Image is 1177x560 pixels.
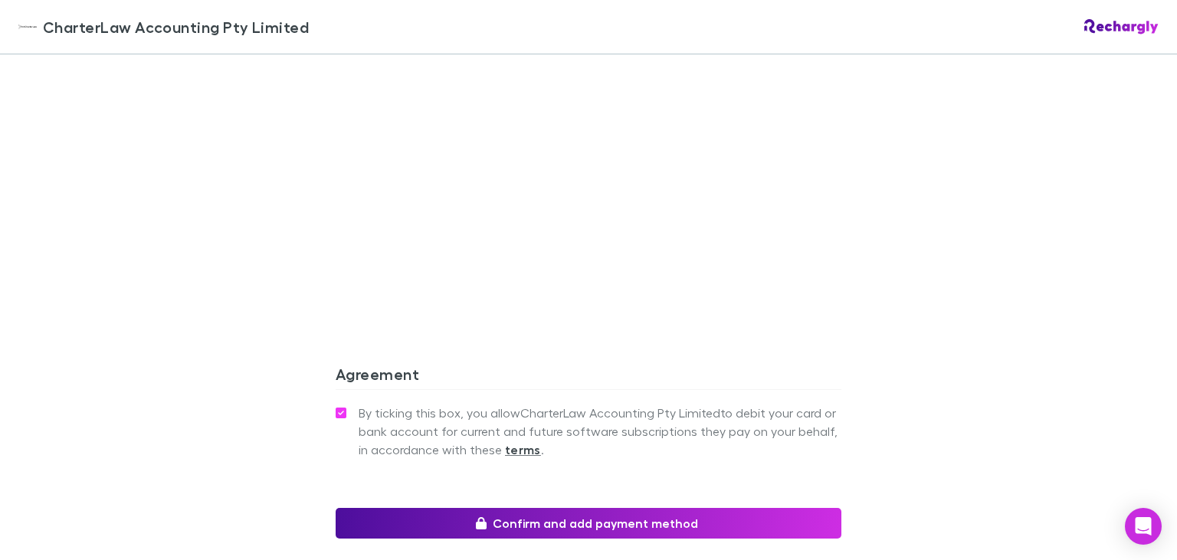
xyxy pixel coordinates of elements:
h3: Agreement [336,365,841,389]
strong: terms [505,442,541,457]
div: Open Intercom Messenger [1125,508,1162,545]
img: Rechargly Logo [1084,19,1159,34]
span: CharterLaw Accounting Pty Limited [43,15,309,38]
span: By ticking this box, you allow CharterLaw Accounting Pty Limited to debit your card or bank accou... [359,404,841,459]
button: Confirm and add payment method [336,508,841,539]
img: CharterLaw Accounting Pty Limited's Logo [18,18,37,36]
